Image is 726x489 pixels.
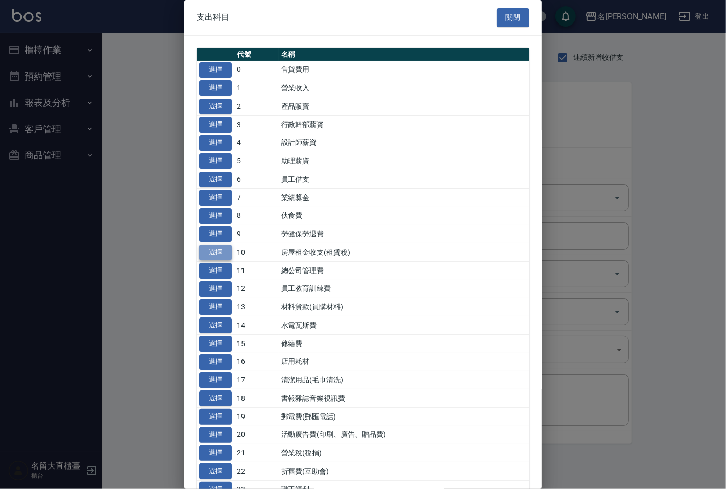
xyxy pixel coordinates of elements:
td: 員工借支 [279,170,529,189]
td: 行政幹部薪資 [279,115,529,134]
td: 2 [234,97,279,116]
td: 19 [234,407,279,426]
td: 營業稅(稅捐) [279,444,529,462]
td: 13 [234,298,279,316]
td: 材料貨款(員購材料) [279,298,529,316]
td: 8 [234,207,279,225]
button: 選擇 [199,172,232,187]
span: 支出科目 [197,12,229,22]
td: 21 [234,444,279,462]
button: 選擇 [199,99,232,114]
td: 15 [234,334,279,353]
td: 9 [234,225,279,243]
td: 16 [234,353,279,371]
td: 員工教育訓練費 [279,280,529,298]
th: 名稱 [279,48,529,61]
td: 1 [234,79,279,97]
td: 22 [234,462,279,481]
td: 11 [234,261,279,280]
button: 選擇 [199,372,232,388]
td: 營業收入 [279,79,529,97]
button: 選擇 [199,463,232,479]
td: 伙食費 [279,207,529,225]
button: 選擇 [199,299,232,315]
td: 10 [234,243,279,262]
button: 選擇 [199,336,232,352]
td: 12 [234,280,279,298]
button: 選擇 [199,263,232,279]
td: 活動廣告費(印刷、廣告、贈品費) [279,426,529,444]
button: 選擇 [199,135,232,151]
td: 17 [234,371,279,389]
td: 售貨費用 [279,61,529,79]
td: 設計師薪資 [279,134,529,152]
td: 18 [234,389,279,408]
td: 水電瓦斯費 [279,316,529,335]
td: 5 [234,152,279,170]
button: 選擇 [199,409,232,425]
button: 選擇 [199,317,232,333]
button: 選擇 [199,153,232,169]
td: 房屋租金收支(租賃稅) [279,243,529,262]
button: 選擇 [199,208,232,224]
td: 產品販賣 [279,97,529,116]
td: 店用耗材 [279,353,529,371]
button: 選擇 [199,226,232,242]
button: 選擇 [199,117,232,133]
button: 選擇 [199,390,232,406]
button: 選擇 [199,427,232,443]
td: 郵電費(郵匯電話) [279,407,529,426]
button: 選擇 [199,281,232,297]
button: 選擇 [199,80,232,96]
td: 助理薪資 [279,152,529,170]
td: 修繕費 [279,334,529,353]
th: 代號 [234,48,279,61]
td: 6 [234,170,279,189]
button: 選擇 [199,354,232,370]
td: 業績獎金 [279,188,529,207]
button: 選擇 [199,244,232,260]
button: 選擇 [199,190,232,206]
button: 選擇 [199,445,232,461]
button: 關閉 [497,8,529,27]
td: 7 [234,188,279,207]
td: 總公司管理費 [279,261,529,280]
td: 0 [234,61,279,79]
td: 清潔用品(毛巾清洗) [279,371,529,389]
td: 書報雜誌音樂視訊費 [279,389,529,408]
td: 20 [234,426,279,444]
td: 4 [234,134,279,152]
td: 折舊費(互助會) [279,462,529,481]
td: 勞健保勞退費 [279,225,529,243]
td: 3 [234,115,279,134]
td: 14 [234,316,279,335]
button: 選擇 [199,62,232,78]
